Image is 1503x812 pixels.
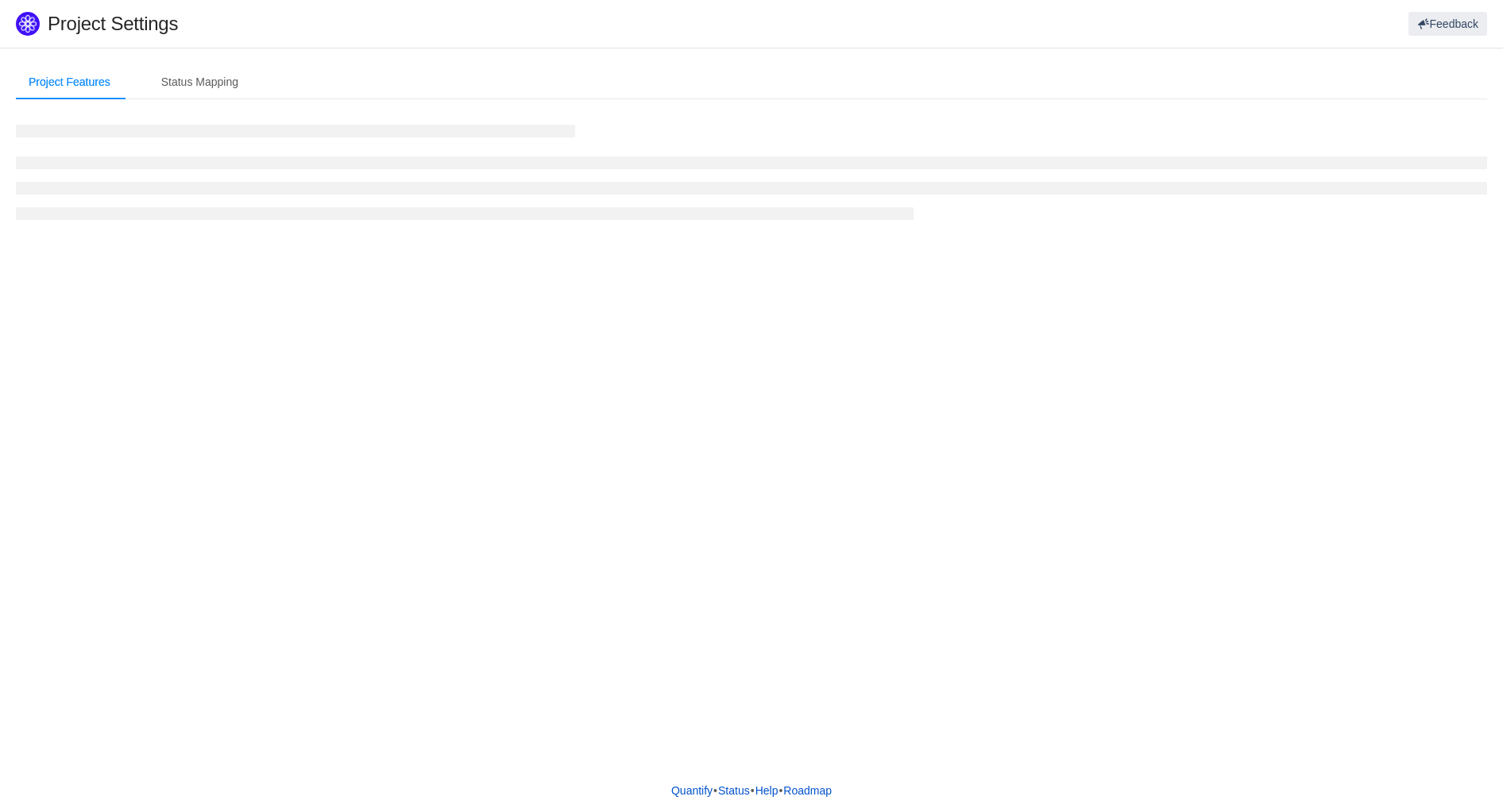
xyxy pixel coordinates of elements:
[717,779,751,802] a: Status
[751,784,755,797] span: •
[48,12,898,36] h1: Project Settings
[755,779,779,802] a: Help
[779,784,782,797] span: •
[149,64,251,100] div: Status Mapping
[16,12,40,36] img: Quantify
[1408,12,1487,36] button: Feedback
[670,779,713,802] a: Quantify
[782,779,833,802] a: Roadmap
[713,784,717,797] span: •
[16,64,123,100] div: Project Features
